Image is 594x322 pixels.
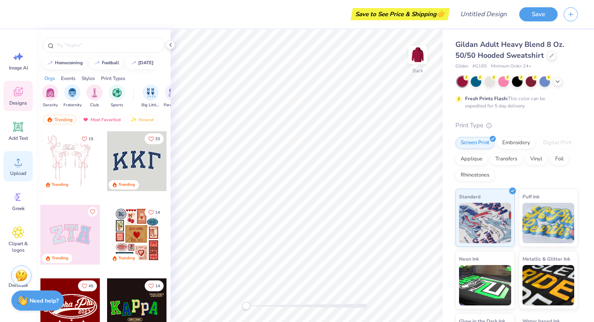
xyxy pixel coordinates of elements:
span: Minimum Order: 24 + [491,63,531,70]
div: This color can be expedited for 5 day delivery. [465,95,565,109]
div: Rhinestones [455,169,495,181]
div: Trending [52,182,68,188]
div: Trending [52,255,68,261]
span: Metallic & Glitter Ink [522,255,570,263]
img: Parent's Weekend Image [169,88,178,97]
span: Designs [9,100,27,106]
img: trend_line.gif [130,61,137,65]
span: Add Text [8,135,28,141]
span: Standard [459,192,480,201]
button: Like [145,280,164,291]
div: Screen Print [455,137,495,149]
div: Accessibility label [242,302,250,310]
span: 33 [155,137,160,141]
button: Like [78,133,97,144]
span: Club [90,102,99,108]
span: Clipart & logos [5,240,32,253]
div: Save to See Price & Shipping [353,8,448,20]
span: Upload [10,170,26,177]
div: Most Favorited [79,115,124,124]
img: most_fav.gif [82,117,89,122]
img: Big Little Reveal Image [146,88,155,97]
img: Neon Ink [459,265,511,305]
div: Styles [82,75,95,82]
img: trending.gif [46,117,53,122]
button: filter button [164,84,182,108]
span: Sports [111,102,123,108]
button: Like [78,280,97,291]
div: filter for Fraternity [63,84,82,108]
span: Puff Ink [522,192,539,201]
div: Embroidery [497,137,535,149]
div: Events [61,75,76,82]
button: filter button [109,84,125,108]
button: Save [519,7,558,21]
span: Gildan [455,63,468,70]
div: Trending [118,255,135,261]
span: Gildan Adult Heavy Blend 8 Oz. 50/50 Hooded Sweatshirt [455,40,564,60]
img: Back [410,47,426,63]
span: 14 [155,210,160,215]
img: Metallic & Glitter Ink [522,265,575,305]
img: Sorority Image [46,88,55,97]
strong: Fresh Prints Flash: [465,95,508,102]
div: Vinyl [525,153,548,165]
img: newest.gif [131,117,137,122]
div: Trending [43,115,76,124]
span: 👉 [436,9,445,19]
img: Club Image [90,88,99,97]
span: Sorority [43,102,58,108]
span: Image AI [9,65,28,71]
img: Fraternity Image [68,88,77,97]
span: Parent's Weekend [164,102,182,108]
div: Orgs [44,75,55,82]
div: Foil [550,153,569,165]
button: football [89,57,123,69]
div: homecoming [55,61,83,65]
button: [DATE] [126,57,157,69]
img: trend_line.gif [47,61,53,65]
button: filter button [42,84,58,108]
img: trend_line.gif [94,61,100,65]
div: Digital Print [538,137,577,149]
img: Standard [459,203,511,243]
div: filter for Sports [109,84,125,108]
button: Like [88,207,97,217]
div: Print Types [101,75,125,82]
img: Puff Ink [522,203,575,243]
div: Newest [127,115,158,124]
strong: Need help? [29,297,59,305]
div: Back [413,67,423,74]
img: Sports Image [112,88,122,97]
span: # G185 [472,63,487,70]
div: Applique [455,153,488,165]
button: Like [145,133,164,144]
button: filter button [86,84,103,108]
span: Big Little Reveal [141,102,160,108]
div: filter for Sorority [42,84,58,108]
button: filter button [63,84,82,108]
button: Like [145,207,164,218]
div: filter for Parent's Weekend [164,84,182,108]
span: Decorate [8,282,28,288]
div: Trending [118,182,135,188]
div: filter for Big Little Reveal [141,84,160,108]
span: 45 [88,284,93,288]
input: Untitled Design [454,6,513,22]
div: Transfers [490,153,522,165]
span: 14 [155,284,160,288]
span: 15 [88,137,93,141]
div: Print Type [455,121,578,130]
div: filter for Club [86,84,103,108]
button: filter button [141,84,160,108]
span: Neon Ink [459,255,479,263]
div: football [102,61,119,65]
div: halloween [138,61,154,65]
span: Greek [12,205,25,212]
span: Fraternity [63,102,82,108]
input: Try "Alpha" [56,41,159,49]
button: homecoming [42,57,86,69]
